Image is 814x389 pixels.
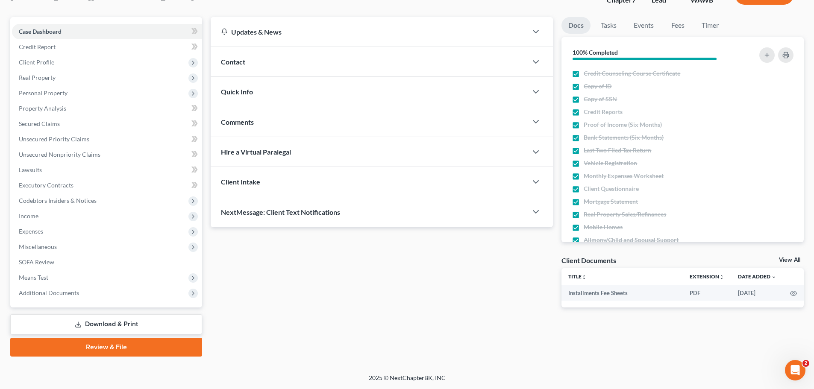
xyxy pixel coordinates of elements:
[10,314,202,334] a: Download & Print
[10,338,202,357] a: Review & File
[12,147,202,162] a: Unsecured Nonpriority Claims
[19,120,60,127] span: Secured Claims
[221,27,517,36] div: Updates & News
[12,132,202,147] a: Unsecured Priority Claims
[12,116,202,132] a: Secured Claims
[719,275,724,280] i: unfold_more
[19,243,57,250] span: Miscellaneous
[19,74,56,81] span: Real Property
[19,228,43,235] span: Expenses
[19,58,54,66] span: Client Profile
[584,184,639,193] span: Client Questionnaire
[695,17,726,34] a: Timer
[584,108,623,116] span: Credit Reports
[584,236,679,244] span: Alimony/Child and Spousal Support
[12,178,202,193] a: Executory Contracts
[785,360,805,380] iframe: Intercom live chat
[221,208,340,216] span: NextMessage: Client Text Notifications
[584,210,666,219] span: Real Property Sales/Refinances
[221,88,253,96] span: Quick Info
[731,285,783,301] td: [DATE]
[12,39,202,55] a: Credit Report
[683,285,731,301] td: PDF
[738,273,776,280] a: Date Added expand_more
[12,162,202,178] a: Lawsuits
[221,118,254,126] span: Comments
[12,24,202,39] a: Case Dashboard
[573,49,618,56] strong: 100% Completed
[779,257,800,263] a: View All
[561,17,591,34] a: Docs
[221,148,291,156] span: Hire a Virtual Paralegal
[561,256,616,265] div: Client Documents
[584,223,623,231] span: Mobile Homes
[19,135,89,143] span: Unsecured Priority Claims
[19,197,97,204] span: Codebtors Insiders & Notices
[584,69,680,78] span: Credit Counseling Course Certificate
[221,58,245,66] span: Contact
[584,133,664,142] span: Bank Statements (Six Months)
[19,274,48,281] span: Means Test
[584,197,638,206] span: Mortgage Statement
[627,17,661,34] a: Events
[19,28,62,35] span: Case Dashboard
[221,178,260,186] span: Client Intake
[12,101,202,116] a: Property Analysis
[19,105,66,112] span: Property Analysis
[802,360,809,367] span: 2
[664,17,691,34] a: Fees
[594,17,623,34] a: Tasks
[568,273,587,280] a: Titleunfold_more
[584,146,651,155] span: Last Two Filed Tax Return
[582,275,587,280] i: unfold_more
[19,89,68,97] span: Personal Property
[584,120,662,129] span: Proof of Income (Six Months)
[12,254,202,270] a: SOFA Review
[19,212,38,219] span: Income
[771,275,776,280] i: expand_more
[561,285,683,301] td: Installments Fee Sheets
[19,166,42,173] span: Lawsuits
[19,181,73,189] span: Executory Contracts
[690,273,724,280] a: Extensionunfold_more
[19,258,54,266] span: SOFA Review
[164,374,651,389] div: 2025 © NextChapterBK, INC
[19,43,56,50] span: Credit Report
[19,151,100,158] span: Unsecured Nonpriority Claims
[584,95,617,103] span: Copy of SSN
[19,289,79,296] span: Additional Documents
[584,172,664,180] span: Monthly Expenses Worksheet
[584,82,611,91] span: Copy of ID
[584,159,637,167] span: Vehicle Registration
